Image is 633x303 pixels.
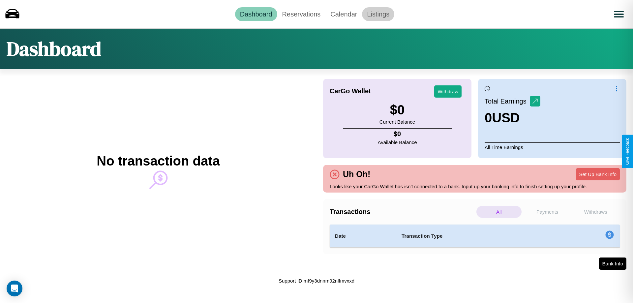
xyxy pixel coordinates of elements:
div: Give Feedback [625,138,630,165]
p: Total Earnings [485,95,530,107]
button: Open menu [610,5,628,23]
h4: Date [335,232,391,240]
p: Support ID: mf9y3dnnm92nlfmvxxd [279,276,354,285]
p: Payments [525,206,570,218]
h4: $ 0 [378,130,417,138]
button: Bank Info [599,258,626,270]
h1: Dashboard [7,35,101,62]
h4: Transactions [330,208,475,216]
h4: Transaction Type [402,232,551,240]
h3: $ 0 [379,103,415,117]
p: Current Balance [379,117,415,126]
h3: 0 USD [485,110,540,125]
button: Withdraw [434,85,462,98]
a: Listings [362,7,394,21]
p: Looks like your CarGo Wallet has isn't connected to a bank. Input up your banking info to finish ... [330,182,620,191]
a: Reservations [277,7,326,21]
p: All [476,206,522,218]
a: Dashboard [235,7,277,21]
h4: Uh Oh! [340,169,374,179]
table: simple table [330,225,620,248]
a: Calendar [325,7,362,21]
div: Open Intercom Messenger [7,281,22,296]
button: Set Up Bank Info [576,168,620,180]
p: All Time Earnings [485,142,620,152]
p: Withdraws [573,206,618,218]
p: Available Balance [378,138,417,147]
h4: CarGo Wallet [330,87,371,95]
h2: No transaction data [97,154,220,168]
